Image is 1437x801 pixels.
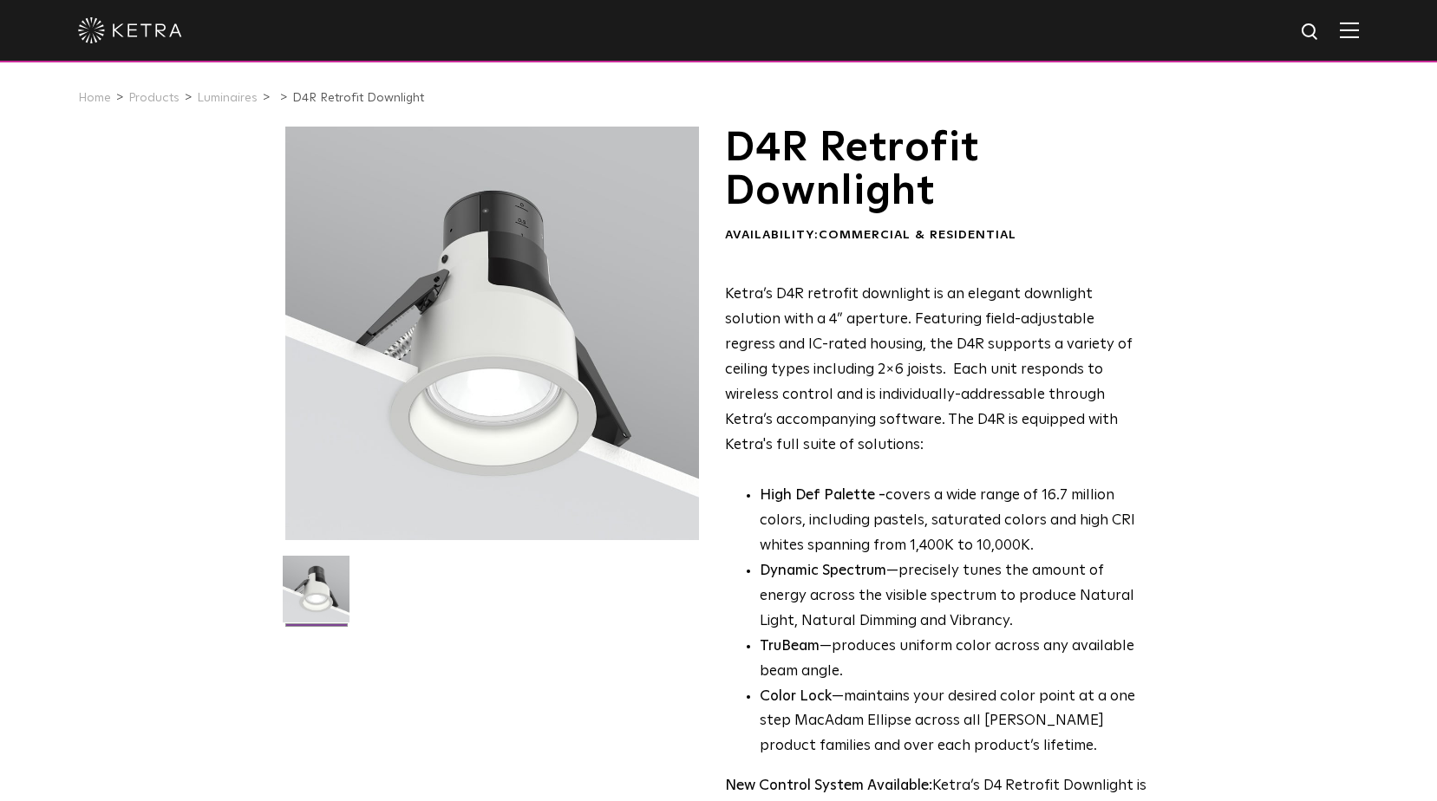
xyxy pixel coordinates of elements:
img: ketra-logo-2019-white [78,17,182,43]
div: Availability: [725,227,1147,244]
img: D4R Retrofit Downlight [283,556,349,635]
span: Commercial & Residential [819,229,1016,241]
a: Luminaires [197,92,258,104]
h1: D4R Retrofit Downlight [725,127,1147,214]
a: D4R Retrofit Downlight [292,92,424,104]
img: search icon [1300,22,1322,43]
p: covers a wide range of 16.7 million colors, including pastels, saturated colors and high CRI whit... [760,484,1147,559]
li: —maintains your desired color point at a one step MacAdam Ellipse across all [PERSON_NAME] produc... [760,685,1147,760]
strong: Color Lock [760,689,832,704]
li: —produces uniform color across any available beam angle. [760,635,1147,685]
strong: High Def Palette - [760,488,885,503]
a: Products [128,92,180,104]
a: Home [78,92,111,104]
strong: Dynamic Spectrum [760,563,886,578]
strong: New Control System Available: [725,778,932,793]
p: Ketra’s D4R retrofit downlight is an elegant downlight solution with a 4” aperture. Featuring fie... [725,283,1147,458]
li: —precisely tunes the amount of energy across the visible spectrum to produce Natural Light, Natur... [760,559,1147,635]
img: Hamburger%20Nav.svg [1340,22,1359,38]
strong: TruBeam [760,639,820,654]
